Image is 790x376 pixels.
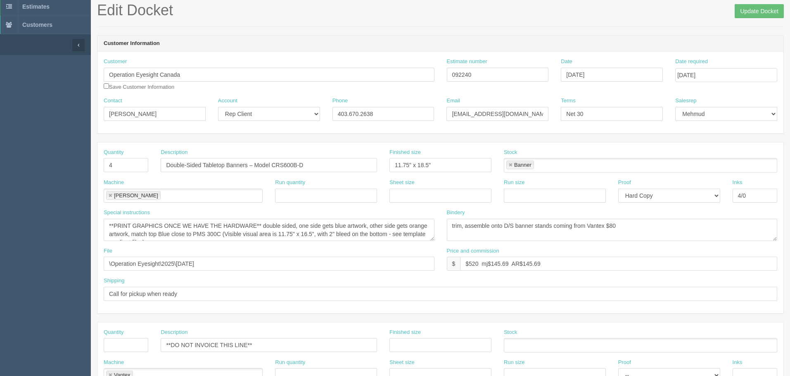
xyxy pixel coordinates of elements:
label: Estimate number [447,58,487,66]
span: Estimates [22,3,50,10]
label: Run quantity [275,359,305,367]
input: Update Docket [735,4,784,18]
label: Quantity [104,329,123,336]
textarea: **PRINT GRAPHICS ONCE WE HAVE THE HARDWARE** double sided, one side gets blue artwork, other side... [104,219,434,241]
input: Enter customer name [104,68,434,82]
div: $ [447,257,460,271]
label: Terms [561,97,575,105]
label: Description [161,149,187,156]
label: Run quantity [275,179,305,187]
label: Account [218,97,237,105]
label: Finished size [389,329,421,336]
label: Inks [733,179,743,187]
label: Email [446,97,460,105]
label: Proof [618,359,631,367]
header: Customer Information [97,35,783,52]
span: Customers [22,21,52,28]
h1: Edit Docket [97,2,784,19]
label: Description [161,329,187,336]
label: Price and commission [447,247,499,255]
label: Date required [675,58,708,66]
div: Save Customer Information [104,58,434,91]
label: Sheet size [389,359,415,367]
label: Machine [104,179,124,187]
label: Run size [504,179,525,187]
label: Proof [618,179,631,187]
label: Special instructions [104,209,150,217]
label: Bindery [447,209,465,217]
div: Banner [514,162,531,168]
label: Quantity [104,149,123,156]
label: Date [561,58,572,66]
label: Stock [504,329,517,336]
textarea: trim, assemble onto D/S banner stands coming from Vantex $80 [447,219,778,241]
label: Machine [104,359,124,367]
label: Stock [504,149,517,156]
label: Finished size [389,149,421,156]
label: Salesrep [675,97,696,105]
label: Shipping [104,277,125,285]
label: Sheet size [389,179,415,187]
label: Run size [504,359,525,367]
label: Phone [332,97,348,105]
div: [PERSON_NAME] [114,193,158,198]
label: Contact [104,97,122,105]
label: File [104,247,112,255]
label: Inks [733,359,743,367]
label: Customer [104,58,127,66]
